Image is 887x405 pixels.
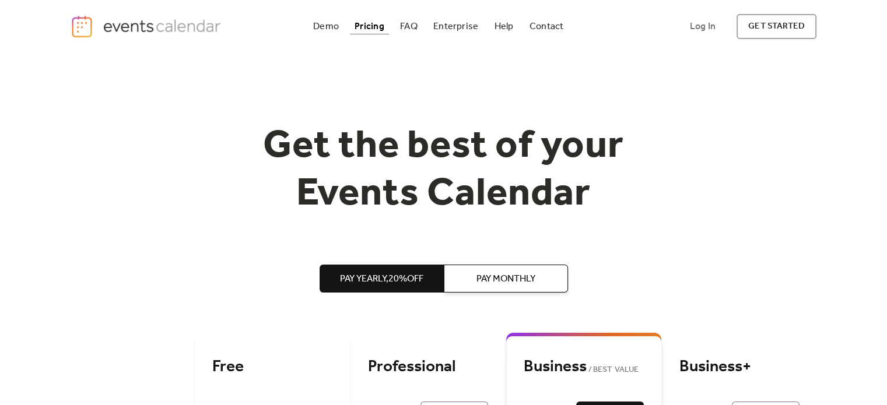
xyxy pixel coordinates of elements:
div: Pricing [355,23,384,30]
div: Contact [530,23,564,30]
a: get started [737,14,816,39]
div: Business+ [679,357,800,377]
a: Enterprise [429,19,483,34]
a: Demo [308,19,343,34]
a: Help [490,19,518,34]
h1: Get the best of your Events Calendar [220,123,668,218]
a: Contact [525,19,569,34]
div: Free [212,357,332,377]
button: Pay Yearly,20%off [320,265,444,293]
div: Enterprise [433,23,478,30]
div: Business [524,357,644,377]
div: FAQ [400,23,418,30]
button: Pay Monthly [444,265,568,293]
a: FAQ [395,19,422,34]
div: Demo [313,23,339,30]
span: Pay Monthly [476,272,535,286]
a: Pricing [350,19,389,34]
div: Help [495,23,514,30]
a: home [71,15,225,38]
div: Professional [368,357,488,377]
span: BEST VALUE [587,363,639,377]
a: Log In [678,14,727,39]
span: Pay Yearly, 20% off [340,272,423,286]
